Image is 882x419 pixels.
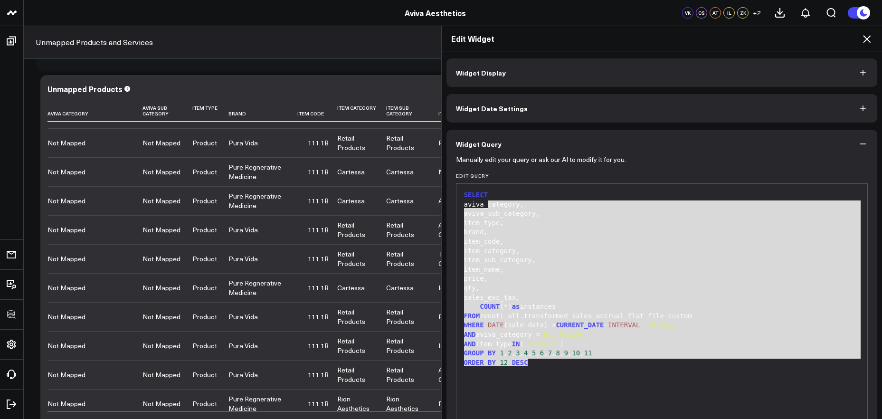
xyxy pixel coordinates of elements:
[512,303,520,310] span: as
[464,191,488,199] span: SELECT
[500,359,508,366] span: 12
[461,247,863,256] div: item_category,
[461,312,863,321] div: zenoti_all.transformed_sales_accrual_flat_file_custom
[682,7,693,19] div: VK
[710,7,721,19] div: AT
[751,7,762,19] button: +2
[461,293,863,303] div: sales_exc_tax,
[461,349,863,358] div: , , , , , , , , , ,
[446,94,878,123] button: Widget Date Settings
[540,331,588,338] span: 'Not Mapped'
[500,349,503,357] span: 1
[564,349,568,357] span: 9
[723,7,735,19] div: IL
[461,284,863,293] div: qty,
[461,256,863,265] div: item_sub_category,
[461,265,863,275] div: item_name,
[461,237,863,247] div: item_code,
[488,321,504,329] span: DATE
[512,359,528,366] span: DESC
[405,8,466,18] a: Aviva Aesthetics
[548,349,552,357] span: 7
[508,349,512,357] span: 2
[556,321,604,329] span: CURRENT_DATE
[464,359,484,366] span: ORDER
[556,349,560,357] span: 8
[608,321,640,329] span: INTERVAL
[737,7,749,19] div: ZK
[456,69,506,76] span: Widget Display
[540,349,544,357] span: 6
[456,140,502,148] span: Widget Query
[461,321,863,330] div: (sale_date) > -
[516,349,520,357] span: 3
[461,330,863,340] div: aviva_category =
[753,10,761,16] span: + 2
[461,200,863,209] div: aviva_category,
[572,349,580,357] span: 10
[461,340,863,349] div: item_type ( )
[451,33,873,44] h2: Edit Widget
[461,209,863,219] div: aviva_sub_category,
[446,130,878,158] button: Widget Query
[696,7,707,19] div: CS
[456,156,626,163] p: Manually edit your query or ask our AI to modify it for you.
[464,312,480,320] span: FROM
[584,349,592,357] span: 11
[464,340,476,348] span: AND
[532,349,536,357] span: 5
[524,349,528,357] span: 4
[461,274,863,284] div: price,
[524,340,560,348] span: 'Product'
[446,58,878,87] button: Widget Display
[461,302,863,312] div: (*) instances
[488,349,496,357] span: BY
[464,321,484,329] span: WHERE
[461,228,863,237] div: brand,
[464,349,484,357] span: GROUP
[456,105,528,112] span: Widget Date Settings
[488,359,496,366] span: BY
[456,173,868,179] label: Edit Query
[464,331,476,338] span: AND
[461,219,863,228] div: item_type,
[644,321,680,329] span: '15 days'
[512,340,520,348] span: IN
[480,303,500,310] span: COUNT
